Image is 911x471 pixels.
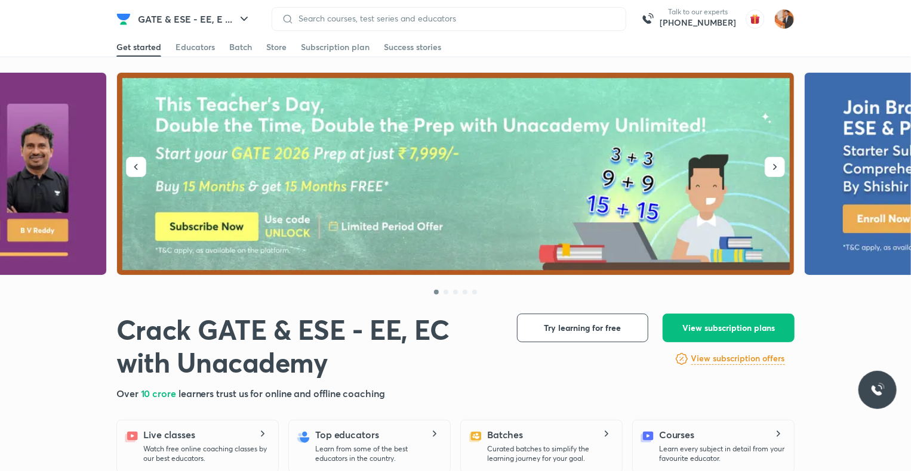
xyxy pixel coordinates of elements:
h5: Courses [659,427,694,442]
button: Try learning for free [517,314,648,342]
h5: Live classes [143,427,195,442]
a: [PHONE_NUMBER] [660,17,736,29]
span: learners trust us for online and offline coaching [178,387,385,399]
h5: Batches [487,427,523,442]
p: Talk to our experts [660,7,736,17]
p: Learn every subject in detail from your favourite educator. [659,444,784,463]
img: Ayush sagitra [774,9,795,29]
button: GATE & ESE - EE, E ... [131,7,258,31]
img: call-us [636,7,660,31]
img: avatar [746,10,765,29]
div: Educators [176,41,215,53]
img: Company Logo [116,12,131,26]
a: Get started [116,38,161,57]
div: Batch [229,41,252,53]
div: Success stories [384,41,441,53]
p: Watch free online coaching classes by our best educators. [143,444,269,463]
h5: Top educators [315,427,379,442]
a: Subscription plan [301,38,370,57]
span: 10 crore [141,387,178,399]
a: Success stories [384,38,441,57]
span: View subscription plans [682,322,775,334]
a: View subscription offers [691,352,785,366]
p: Curated batches to simplify the learning journey for your goal. [487,444,613,463]
input: Search courses, test series and educators [294,14,616,23]
div: Store [266,41,287,53]
span: Over [116,387,141,399]
h6: View subscription offers [691,352,785,365]
a: Batch [229,38,252,57]
span: Try learning for free [544,322,621,334]
button: View subscription plans [663,314,795,342]
h1: Crack GATE & ESE - EE, EC with Unacademy [116,314,498,379]
img: ttu [870,383,885,397]
p: Learn from some of the best educators in the country. [315,444,441,463]
a: Store [266,38,287,57]
div: Subscription plan [301,41,370,53]
a: Educators [176,38,215,57]
div: Get started [116,41,161,53]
